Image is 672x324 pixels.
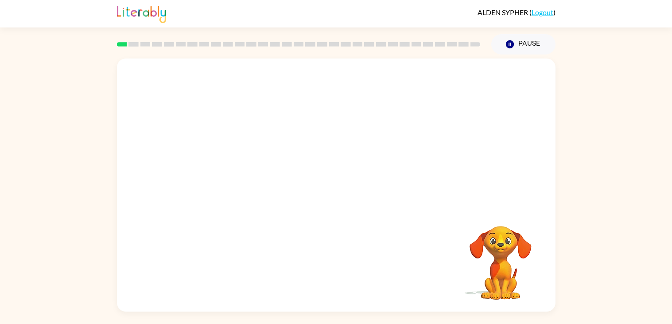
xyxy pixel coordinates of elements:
button: Pause [491,34,555,55]
video: Your browser must support playing .mp4 files to use Literably. Please try using another browser. [456,212,545,301]
a: Logout [532,8,553,16]
div: ( ) [478,8,555,16]
img: Literably [117,4,166,23]
span: ALDEN SYPHER [478,8,529,16]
